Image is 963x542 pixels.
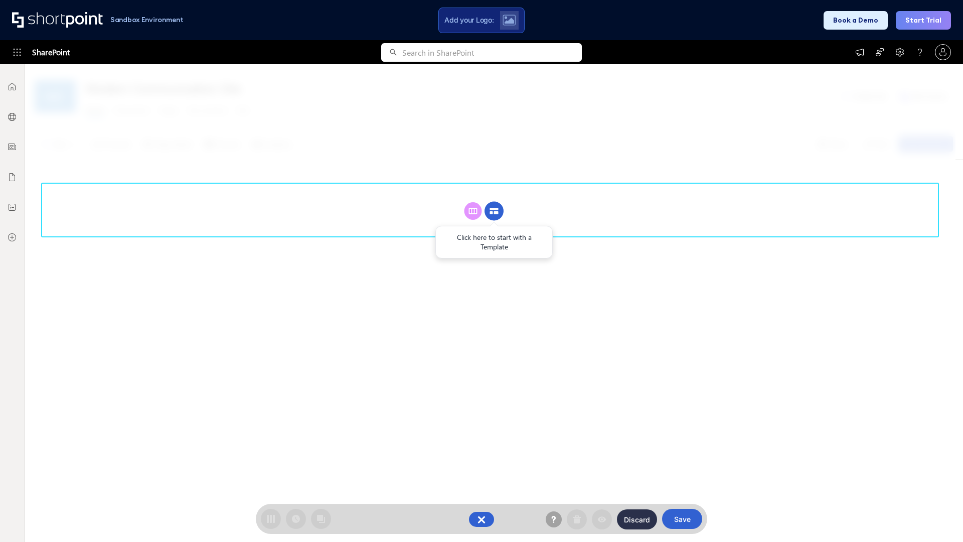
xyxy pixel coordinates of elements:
[402,43,582,62] input: Search in SharePoint
[444,16,494,25] span: Add your Logo:
[824,11,888,30] button: Book a Demo
[896,11,951,30] button: Start Trial
[913,494,963,542] iframe: Chat Widget
[110,17,184,23] h1: Sandbox Environment
[503,15,516,26] img: Upload logo
[32,40,70,64] span: SharePoint
[662,509,702,529] button: Save
[617,509,657,529] button: Discard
